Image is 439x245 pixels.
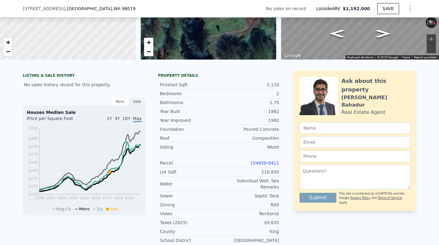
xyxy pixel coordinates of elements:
div: Poured Concrete [220,126,279,132]
div: Price per Square Foot [27,115,84,125]
div: This site is protected by reCAPTCHA and the Google and apply. [339,192,410,205]
div: Septic Tank [220,193,279,199]
span: [STREET_ADDRESS] [23,6,66,12]
div: Finished Sqft [160,82,220,88]
div: Lot Sqft [160,169,220,175]
div: 1982 [220,117,279,123]
span: 3Y [115,116,120,121]
span: King Co. [57,207,72,211]
div: Sale [129,98,146,106]
input: Phone [300,150,410,162]
div: Parcel [160,160,220,166]
button: Reset the view [425,17,437,28]
span: Max [133,116,142,122]
span: − [147,48,151,55]
div: King [220,228,279,235]
button: Submit [300,193,337,203]
span: Lotside ARV [316,6,343,12]
button: Zoom out [427,44,436,53]
div: Individual Well, See Remarks [220,178,279,190]
div: Water [160,181,220,187]
div: Sewer [160,193,220,199]
span: , [GEOGRAPHIC_DATA] [65,6,135,12]
tspan: $559 [28,126,38,130]
div: RA5 [220,202,279,208]
span: Zip [97,207,103,211]
div: Ask about this property [342,77,410,94]
tspan: 2014 [91,196,100,200]
tspan: 2022 [125,196,135,200]
tspan: 2011 [80,196,89,200]
tspan: $269 [28,168,38,173]
span: Sale [110,207,118,211]
span: 10Y [122,116,130,121]
span: Metro [79,207,89,211]
span: $1,192,000 [343,6,370,11]
span: − [6,48,10,55]
div: Foundation [160,126,220,132]
div: [GEOGRAPHIC_DATA] [220,237,279,243]
img: Google [283,52,303,60]
tspan: $324 [28,160,38,165]
path: Go Southeast, Mountain View Rd NE [323,28,351,40]
button: SAVE [377,3,399,14]
span: © 2025 Google [377,56,398,59]
span: 1Y [107,116,112,121]
path: Go Northwest, Mountain View Rd NE [369,28,397,40]
tspan: 2020 [114,196,123,200]
div: County [160,228,220,235]
div: No sales on record [266,6,311,12]
div: Houses Median Sale [27,109,142,115]
div: Bedrooms [160,91,220,97]
a: Zoom in [3,38,13,47]
a: Zoom in [144,38,153,47]
button: Rotate clockwise [434,17,437,28]
div: No sales history record for this property. [23,79,146,90]
div: Views [160,211,220,217]
input: Email [300,136,410,148]
a: Zoom out [3,47,13,56]
div: Rent [112,98,129,106]
div: [PERSON_NAME] Bahadur [342,94,410,109]
button: Rotate counterclockwise [426,17,429,28]
div: LISTING & SALE HISTORY [23,73,146,79]
tspan: $104 [28,192,38,196]
a: Open this area in Google Maps (opens a new window) [283,52,303,60]
button: Keyboard shortcuts [347,55,374,60]
tspan: $489 [28,136,38,141]
div: 210,830 [220,169,279,175]
tspan: $434 [28,144,38,149]
tspan: $159 [28,184,38,189]
span: + [6,38,10,46]
button: Show Options [404,2,416,15]
div: Roof [160,135,220,141]
tspan: 2008 [69,196,78,200]
div: 2 [220,91,279,97]
a: 154950-0411 [250,161,279,165]
span: , WA 98019 [112,6,135,11]
div: Real Estate Agent [342,109,386,116]
a: Privacy Policy [350,196,370,200]
div: 1.75 [220,99,279,106]
div: 1982 [220,108,279,115]
a: Terms of Service [378,196,402,200]
div: Taxes (2025) [160,220,220,226]
a: Terms [402,56,410,59]
div: $9,035 [220,220,279,226]
div: Territorial [220,211,279,217]
div: Bathrooms [160,99,220,106]
tspan: 2017 [102,196,112,200]
div: School District [160,237,220,243]
tspan: 2000 [34,196,44,200]
div: Composition [220,135,279,141]
button: Zoom in [427,34,436,44]
div: Year Built [160,108,220,115]
div: Wood [220,144,279,150]
span: + [147,38,151,46]
tspan: 2003 [46,196,55,200]
input: Name [300,122,410,134]
tspan: $379 [28,152,38,157]
div: Siding [160,144,220,150]
div: Year Improved [160,117,220,123]
tspan: $214 [28,176,38,181]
